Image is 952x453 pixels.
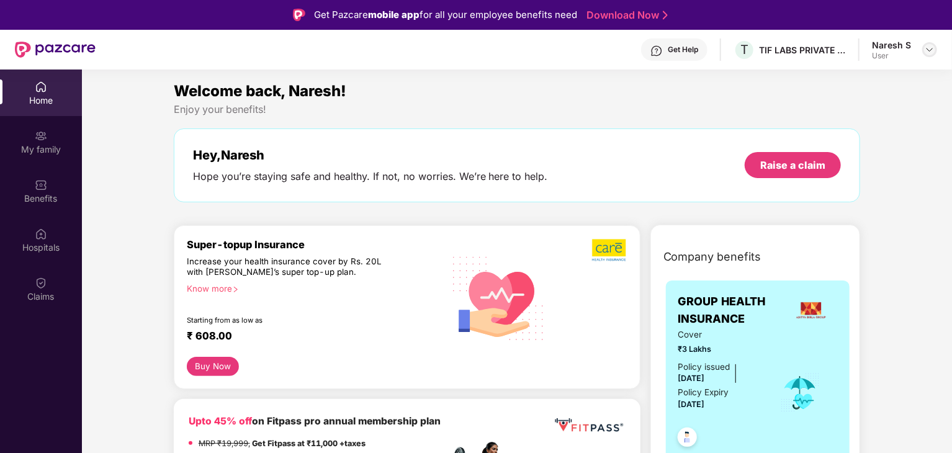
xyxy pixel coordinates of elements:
[187,238,444,251] div: Super-topup Insurance
[293,9,305,21] img: Logo
[15,42,96,58] img: New Pazcare Logo
[678,400,705,409] span: [DATE]
[193,170,548,183] div: Hope you’re staying safe and healthy. If not, no worries. We’re here to help.
[252,439,366,448] strong: Get Fitpass at ₹11,000 +taxes
[187,330,431,344] div: ₹ 608.00
[872,51,911,61] div: User
[650,45,663,57] img: svg+xml;base64,PHN2ZyBpZD0iSGVscC0zMngzMiIgeG1sbnM9Imh0dHA6Ly93d3cudzMub3JnLzIwMDAvc3ZnIiB3aWR0aD...
[586,9,664,22] a: Download Now
[35,228,47,240] img: svg+xml;base64,PHN2ZyBpZD0iSG9zcGl0YWxzIiB4bWxucz0iaHR0cDovL3d3dy53My5vcmcvMjAwMC9zdmciIHdpZHRoPS...
[760,158,825,172] div: Raise a claim
[187,357,240,376] button: Buy Now
[189,415,252,427] b: Upto 45% off
[187,284,436,292] div: Know more
[199,439,250,448] del: MRP ₹19,999,
[678,328,763,341] span: Cover
[444,241,554,354] img: svg+xml;base64,PHN2ZyB4bWxucz0iaHR0cDovL3d3dy53My5vcmcvMjAwMC9zdmciIHhtbG5zOnhsaW5rPSJodHRwOi8vd3...
[663,9,668,22] img: Stroke
[193,148,548,163] div: Hey, Naresh
[663,248,761,266] span: Company benefits
[187,316,391,325] div: Starting from as low as
[314,7,577,22] div: Get Pazcare for all your employee benefits need
[740,42,748,57] span: T
[678,343,763,356] span: ₹3 Lakhs
[35,277,47,289] img: svg+xml;base64,PHN2ZyBpZD0iQ2xhaW0iIHhtbG5zPSJodHRwOi8vd3d3LnczLm9yZy8yMDAwL3N2ZyIgd2lkdGg9IjIwIi...
[678,374,705,383] span: [DATE]
[35,81,47,93] img: svg+xml;base64,PHN2ZyBpZD0iSG9tZSIgeG1sbnM9Imh0dHA6Ly93d3cudzMub3JnLzIwMDAvc3ZnIiB3aWR0aD0iMjAiIG...
[794,294,828,327] img: insurerLogo
[189,415,441,427] b: on Fitpass pro annual membership plan
[35,179,47,191] img: svg+xml;base64,PHN2ZyBpZD0iQmVuZWZpdHMiIHhtbG5zPSJodHRwOi8vd3d3LnczLm9yZy8yMDAwL3N2ZyIgd2lkdGg9Ij...
[35,130,47,142] img: svg+xml;base64,PHN2ZyB3aWR0aD0iMjAiIGhlaWdodD0iMjAiIHZpZXdCb3g9IjAgMCAyMCAyMCIgZmlsbD0ibm9uZSIgeG...
[232,286,239,293] span: right
[780,372,820,413] img: icon
[174,103,861,116] div: Enjoy your benefits!
[678,293,785,328] span: GROUP HEALTH INSURANCE
[174,82,346,100] span: Welcome back, Naresh!
[759,44,846,56] div: TIF LABS PRIVATE LIMITED
[592,238,627,262] img: b5dec4f62d2307b9de63beb79f102df3.png
[925,45,935,55] img: svg+xml;base64,PHN2ZyBpZD0iRHJvcGRvd24tMzJ4MzIiIHhtbG5zPSJodHRwOi8vd3d3LnczLm9yZy8yMDAwL3N2ZyIgd2...
[368,9,420,20] strong: mobile app
[668,45,698,55] div: Get Help
[678,361,730,374] div: Policy issued
[678,386,729,399] div: Policy Expiry
[872,39,911,51] div: Naresh S
[187,256,390,279] div: Increase your health insurance cover by Rs. 20L with [PERSON_NAME]’s super top-up plan.
[552,414,625,437] img: fppp.png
